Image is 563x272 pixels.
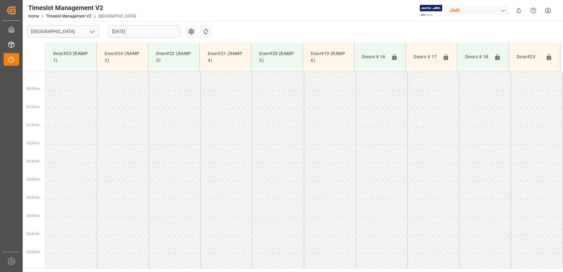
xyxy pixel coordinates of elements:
span: 03:30 Hr [27,196,40,199]
button: show 0 new notifications [511,3,526,18]
div: Door#21 (RAMP 4) [205,48,246,66]
span: 01:30 Hr [27,123,40,127]
div: Door#25 (RAMP 1) [51,48,91,66]
button: open menu [87,27,97,37]
span: 05:00 Hr [27,250,40,254]
span: 04:30 Hr [27,232,40,236]
span: 04:00 Hr [27,214,40,218]
a: Home [28,14,39,18]
span: 02:30 Hr [27,160,40,163]
div: Doors # 16 [360,51,388,63]
input: Type to search/select [27,25,99,38]
button: JIMS [447,4,511,17]
div: Doors # 17 [411,51,440,63]
button: Help Center [526,3,541,18]
div: JIMS [447,6,509,15]
div: Door#20 (RAMP 5) [257,48,297,66]
div: Door#22 (RAMP 3) [154,48,194,66]
div: Doors # 18 [463,51,491,63]
span: 02:00 Hr [27,142,40,145]
span: 01:00 Hr [27,105,40,109]
div: Door#24 (RAMP 2) [102,48,143,66]
input: DD.MM.YYYY [108,25,180,38]
span: 03:00 Hr [27,178,40,181]
a: Timeslot Management V2 [46,14,91,18]
div: Door#19 (RAMP 6) [308,48,349,66]
div: Door#23 [514,51,543,63]
img: Exertis%20JAM%20-%20Email%20Logo.jpg_1722504956.jpg [420,5,442,16]
div: Timeslot Management V2 [28,3,136,13]
span: 00:30 Hr [27,87,40,91]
